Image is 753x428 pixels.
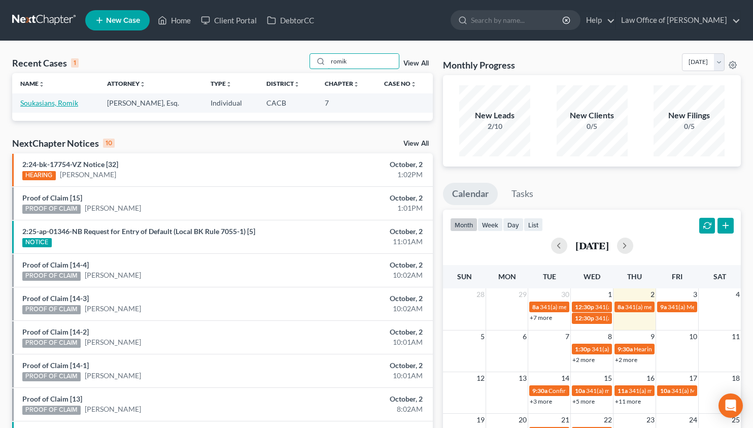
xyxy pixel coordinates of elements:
a: [PERSON_NAME] [85,304,141,314]
span: Tue [543,272,556,281]
span: 6 [522,331,528,343]
td: 7 [317,93,376,112]
span: 28 [475,288,486,301]
span: Sat [713,272,726,281]
div: October, 2 [296,159,423,170]
button: month [450,218,477,232]
a: Proof of Claim [14-3] [22,294,89,303]
a: Proof of Claim [14-2] [22,327,89,336]
div: Open Intercom Messenger [718,393,743,418]
span: Confirmation hearing for [PERSON_NAME] [549,387,664,394]
a: Proof of Claim [15] [22,193,82,202]
span: 9 [649,331,656,343]
a: Chapterunfold_more [325,80,359,87]
span: Mon [498,272,516,281]
td: Individual [202,93,258,112]
div: 0/5 [654,121,725,131]
i: unfold_more [294,81,300,87]
div: PROOF OF CLAIM [22,205,81,214]
a: [PERSON_NAME] [60,170,116,180]
div: PROOF OF CLAIM [22,406,81,415]
a: DebtorCC [262,11,319,29]
div: New Leads [459,110,530,121]
i: unfold_more [353,81,359,87]
span: 25 [731,414,741,426]
div: 10 [103,139,115,148]
div: October, 2 [296,293,423,304]
div: New Filings [654,110,725,121]
span: 9:30a [618,345,633,353]
div: 10:01AM [296,371,423,381]
span: Sun [457,272,472,281]
span: 3 [692,288,698,301]
i: unfold_more [410,81,417,87]
a: [PERSON_NAME] [85,371,141,381]
a: Districtunfold_more [266,80,300,87]
a: View All [403,60,429,67]
span: 10 [688,331,698,343]
a: Client Portal [196,11,262,29]
a: [PERSON_NAME] [85,203,141,213]
span: 10a [575,387,585,394]
a: [PERSON_NAME] [85,270,141,280]
span: 24 [688,414,698,426]
span: 5 [480,331,486,343]
div: 1:02PM [296,170,423,180]
button: list [524,218,543,232]
span: 341(a) meeting for [PERSON_NAME] [586,387,684,394]
span: 23 [645,414,656,426]
div: New Clients [557,110,628,121]
span: 9a [660,303,667,311]
span: 341(a) meeting for [PERSON_NAME] [629,387,727,394]
td: [PERSON_NAME], Esq. [99,93,202,112]
span: 29 [518,288,528,301]
div: October, 2 [296,260,423,270]
input: Search by name... [471,11,564,29]
div: 0/5 [557,121,628,131]
i: unfold_more [39,81,45,87]
div: Recent Cases [12,57,79,69]
span: 341(a) Meeting for [PERSON_NAME] [595,303,694,311]
a: [PERSON_NAME] [85,404,141,414]
span: 12:30p [575,314,594,322]
div: 2/10 [459,121,530,131]
div: 10:02AM [296,270,423,280]
span: 2 [649,288,656,301]
div: October, 2 [296,360,423,371]
span: 21 [560,414,570,426]
a: +2 more [572,356,595,364]
div: 1:01PM [296,203,423,213]
span: 11a [618,387,628,394]
span: 7 [564,331,570,343]
a: Help [581,11,615,29]
span: 17 [688,372,698,384]
input: Search by name... [328,54,399,69]
span: 341(a) meeting for [625,303,674,311]
span: 30 [560,288,570,301]
i: unfold_more [140,81,146,87]
span: 14 [560,372,570,384]
button: day [503,218,524,232]
div: October, 2 [296,327,423,337]
span: 8a [618,303,624,311]
span: 12 [475,372,486,384]
span: Hearing for [PERSON_NAME] [634,345,713,353]
span: Fri [672,272,682,281]
div: October, 2 [296,394,423,404]
span: 8a [532,303,539,311]
i: unfold_more [226,81,232,87]
span: 15 [603,372,613,384]
div: NextChapter Notices [12,137,115,149]
a: [PERSON_NAME] [85,337,141,347]
a: Proof of Claim [14-1] [22,361,89,370]
span: 1 [607,288,613,301]
a: Case Nounfold_more [384,80,417,87]
div: 8:02AM [296,404,423,414]
span: Wed [584,272,600,281]
a: +11 more [615,398,641,405]
h3: Monthly Progress [443,59,515,71]
a: Soukasians, Romik [20,98,78,107]
a: 2:24-bk-17754-VZ Notice [32] [22,160,118,169]
div: HEARING [22,171,56,180]
a: Proof of Claim [14-4] [22,260,89,269]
